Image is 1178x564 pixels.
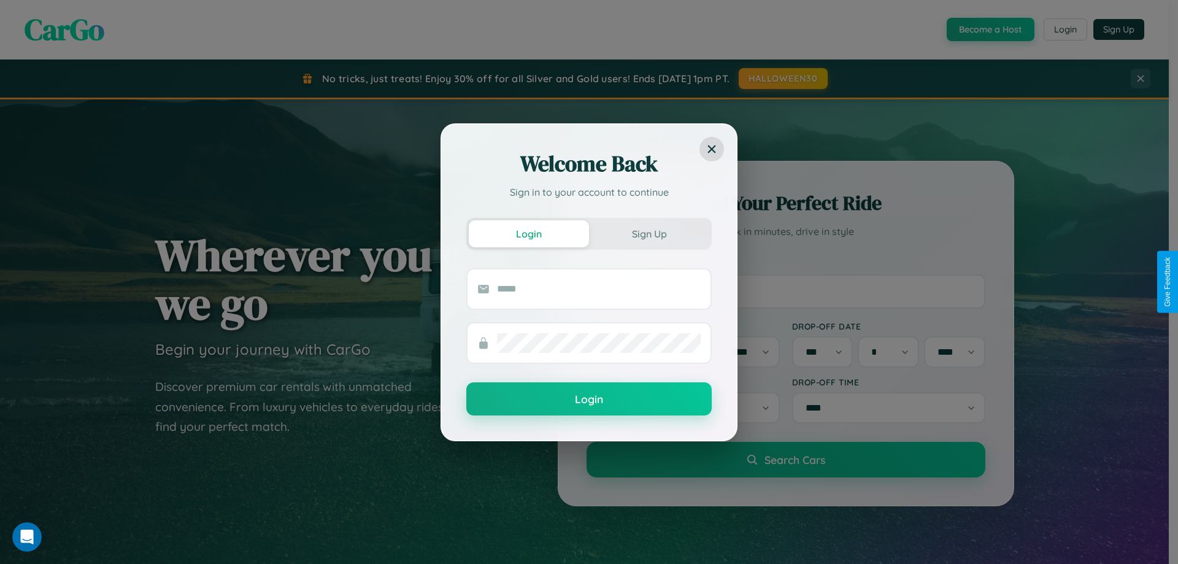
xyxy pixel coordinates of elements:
[589,220,709,247] button: Sign Up
[12,522,42,552] iframe: Intercom live chat
[469,220,589,247] button: Login
[466,382,712,415] button: Login
[466,185,712,199] p: Sign in to your account to continue
[466,149,712,179] h2: Welcome Back
[1163,257,1172,307] div: Give Feedback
